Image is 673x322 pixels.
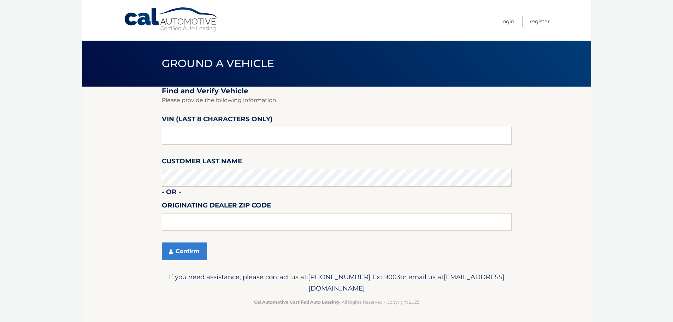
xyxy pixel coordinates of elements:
[162,114,273,127] label: VIN (last 8 characters only)
[162,87,512,95] h2: Find and Verify Vehicle
[501,16,514,27] a: Login
[124,7,219,32] a: Cal Automotive
[162,242,207,260] button: Confirm
[162,95,512,105] p: Please provide the following information.
[166,298,507,306] p: - All Rights Reserved - Copyright 2025
[162,156,242,169] label: Customer Last Name
[254,299,339,305] strong: Cal Automotive Certified Auto Leasing
[162,187,181,200] label: - or -
[162,200,271,213] label: Originating Dealer Zip Code
[162,57,274,70] span: Ground a Vehicle
[530,16,550,27] a: Register
[166,271,507,294] p: If you need assistance, please contact us at: or email us at
[308,273,400,281] span: [PHONE_NUMBER] Ext 9003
